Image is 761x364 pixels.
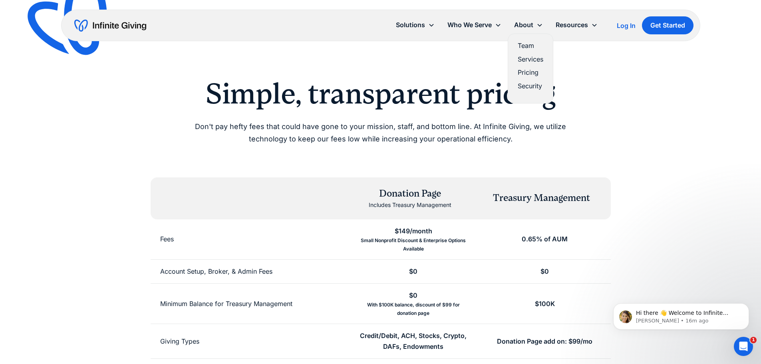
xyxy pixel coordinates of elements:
div: Credit/Debit, ACH, Stocks, Crypto, DAFs, Endowments [357,330,469,352]
div: $0 [540,266,549,277]
div: Treasury Management [493,191,590,205]
div: $0 [409,266,417,277]
div: Log In [617,22,636,29]
div: Small Nonprofit Discount & Enterprise Options Available [357,237,469,253]
a: Security [518,81,543,91]
div: Resources [549,16,604,34]
div: Solutions [389,16,441,34]
a: Get Started [642,16,693,34]
p: Don't pay hefty fees that could have gone to your mission, staff, and bottom line. At Infinite Gi... [176,121,585,145]
div: $0 [409,290,417,301]
div: 0.65% of AUM [522,234,568,245]
a: Services [518,54,543,65]
div: Fees [160,234,174,245]
a: Log In [617,21,636,30]
span: 1 [750,337,757,343]
div: Who We Serve [447,20,492,30]
h2: Simple, transparent pricing [176,77,585,111]
nav: About [508,34,553,103]
div: Account Setup, Broker, & Admin Fees [160,266,272,277]
div: $100K [535,298,555,309]
div: Who We Serve [441,16,508,34]
div: Minimum Balance for Treasury Management [160,298,292,309]
div: About [514,20,533,30]
a: home [74,19,146,32]
div: Resources [556,20,588,30]
div: With $100K balance, discount of $99 for donation page [357,301,469,317]
div: Donation Page add on: $99/mo [497,336,592,347]
div: Giving Types [160,336,199,347]
iframe: Intercom notifications message [601,286,761,342]
iframe: Intercom live chat [734,337,753,356]
div: Includes Treasury Management [369,200,451,210]
div: Solutions [396,20,425,30]
a: Pricing [518,67,543,78]
div: About [508,16,549,34]
div: $149/month [395,226,432,237]
div: Donation Page [369,187,451,201]
a: Team [518,40,543,51]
